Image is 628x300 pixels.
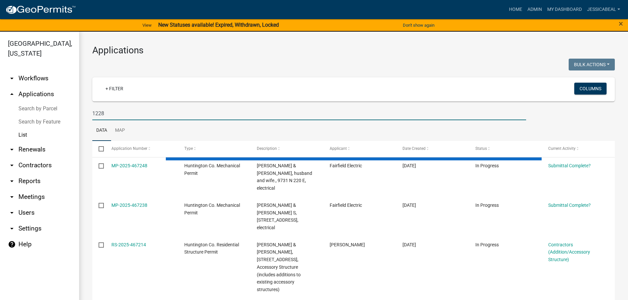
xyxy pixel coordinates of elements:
[140,20,154,31] a: View
[619,20,623,28] button: Close
[542,141,615,157] datatable-header-cell: Current Activity
[92,107,526,120] input: Search for applications
[525,3,545,16] a: Admin
[475,146,487,151] span: Status
[548,146,576,151] span: Current Activity
[100,83,129,95] a: + Filter
[184,146,193,151] span: Type
[403,163,416,168] span: 08/21/2025
[8,161,16,169] i: arrow_drop_down
[8,209,16,217] i: arrow_drop_down
[158,22,279,28] strong: New Statuses available! Expired, Withdrawn, Locked
[400,20,437,31] button: Don't show again
[8,225,16,232] i: arrow_drop_down
[469,141,542,157] datatable-header-cell: Status
[323,141,396,157] datatable-header-cell: Applicant
[8,90,16,98] i: arrow_drop_up
[105,141,178,157] datatable-header-cell: Application Number
[403,146,426,151] span: Date Created
[257,242,301,292] span: Hartmus, Kenneth J & Julie A, 1054 Locust Dr, Accessory Structure (includes additions to existing...
[330,242,365,247] span: Jason Schmucker
[184,163,240,176] span: Huntington Co. Mechanical Permit
[548,242,590,262] a: Contractors (Addition/Accessory Structure)
[569,59,615,70] button: Bulk Actions
[111,120,129,141] a: Map
[8,240,16,248] i: help
[184,242,239,255] span: Huntington Co. Residential Structure Permit
[257,146,277,151] span: Description
[251,141,323,157] datatable-header-cell: Description
[257,203,298,230] span: Moser, Keith W & Cathleen S, 1228 Stintson Dr, electrical
[111,146,147,151] span: Application Number
[548,203,591,208] a: Submittal Complete?
[184,203,240,215] span: Huntington Co. Mechanical Permit
[330,163,362,168] span: Fairfield Electric
[619,19,623,28] span: ×
[8,74,16,82] i: arrow_drop_down
[548,163,591,168] a: Submittal Complete?
[257,163,312,191] span: Griffith, Kristi E & Gary W, husband and wife., 9731 N 220 E, electrical
[330,203,362,208] span: Fairfield Electric
[506,3,525,16] a: Home
[8,193,16,201] i: arrow_drop_down
[92,141,105,157] datatable-header-cell: Select
[111,242,146,247] a: RS-2025-467214
[92,120,111,141] a: Data
[475,163,499,168] span: In Progress
[92,45,615,56] h3: Applications
[403,203,416,208] span: 08/21/2025
[330,146,347,151] span: Applicant
[475,242,499,247] span: In Progress
[8,177,16,185] i: arrow_drop_down
[111,203,147,208] a: MP-2025-467238
[178,141,251,157] datatable-header-cell: Type
[403,242,416,247] span: 08/21/2025
[574,83,607,95] button: Columns
[545,3,584,16] a: My Dashboard
[111,163,147,168] a: MP-2025-467248
[475,203,499,208] span: In Progress
[396,141,469,157] datatable-header-cell: Date Created
[584,3,623,16] a: JessicaBeal
[8,146,16,153] i: arrow_drop_down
